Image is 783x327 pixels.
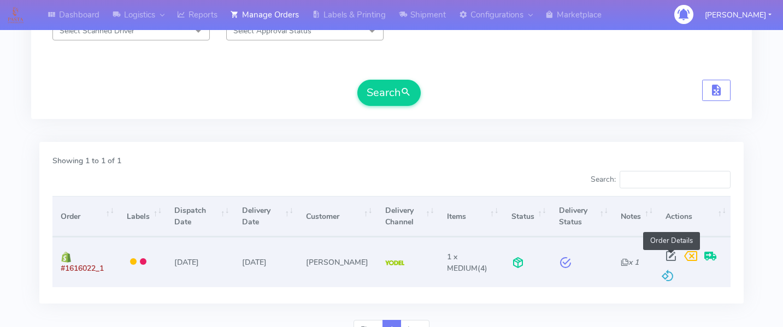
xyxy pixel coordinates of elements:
label: Showing 1 to 1 of 1 [52,155,121,167]
th: Labels: activate to sort column ascending [119,196,166,237]
th: Order: activate to sort column ascending [52,196,119,237]
span: 1 x MEDIUM [447,252,478,274]
span: #1616022_1 [61,263,104,274]
input: Search: [620,171,731,188]
td: [DATE] [234,237,298,287]
td: [DATE] [166,237,233,287]
th: Actions: activate to sort column ascending [657,196,731,237]
img: Yodel [385,260,404,266]
span: Select Scanned Driver [60,26,134,36]
i: x 1 [621,257,639,267]
button: Search [357,80,421,106]
th: Delivery Date: activate to sort column ascending [234,196,298,237]
td: [PERSON_NAME] [298,237,376,287]
span: (4) [447,252,487,274]
th: Customer: activate to sort column ascending [298,196,376,237]
th: Notes: activate to sort column ascending [613,196,657,237]
img: shopify.png [61,252,72,263]
button: [PERSON_NAME] [697,4,780,26]
th: Status: activate to sort column ascending [503,196,551,237]
th: Delivery Status: activate to sort column ascending [551,196,613,237]
th: Dispatch Date: activate to sort column ascending [166,196,233,237]
span: Select Approval Status [233,26,311,36]
th: Items: activate to sort column ascending [439,196,503,237]
th: Delivery Channel: activate to sort column ascending [376,196,438,237]
label: Search: [591,171,731,188]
